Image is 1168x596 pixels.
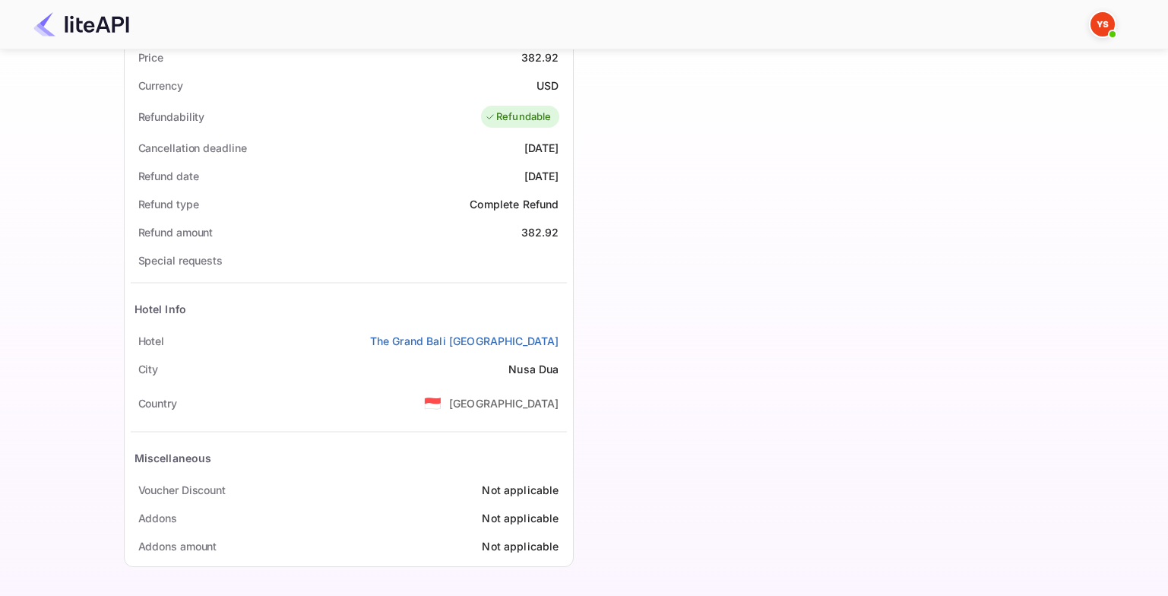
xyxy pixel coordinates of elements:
[138,140,247,156] div: Cancellation deadline
[482,510,559,526] div: Not applicable
[524,140,559,156] div: [DATE]
[470,196,559,212] div: Complete Refund
[138,361,159,377] div: City
[138,333,165,349] div: Hotel
[449,395,559,411] div: [GEOGRAPHIC_DATA]
[482,482,559,498] div: Not applicable
[135,450,212,466] div: Miscellaneous
[33,12,129,36] img: LiteAPI Logo
[138,196,199,212] div: Refund type
[524,168,559,184] div: [DATE]
[138,482,226,498] div: Voucher Discount
[482,538,559,554] div: Not applicable
[138,168,199,184] div: Refund date
[521,49,559,65] div: 382.92
[138,395,177,411] div: Country
[138,224,214,240] div: Refund amount
[138,49,164,65] div: Price
[424,389,442,417] span: United States
[138,252,223,268] div: Special requests
[370,333,559,349] a: The Grand Bali [GEOGRAPHIC_DATA]
[521,224,559,240] div: 382.92
[485,109,552,125] div: Refundable
[138,510,177,526] div: Addons
[138,109,205,125] div: Refundability
[1090,12,1115,36] img: Yandex Support
[138,78,183,94] div: Currency
[135,301,187,317] div: Hotel Info
[508,361,559,377] div: Nusa Dua
[138,538,217,554] div: Addons amount
[537,78,559,94] div: USD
